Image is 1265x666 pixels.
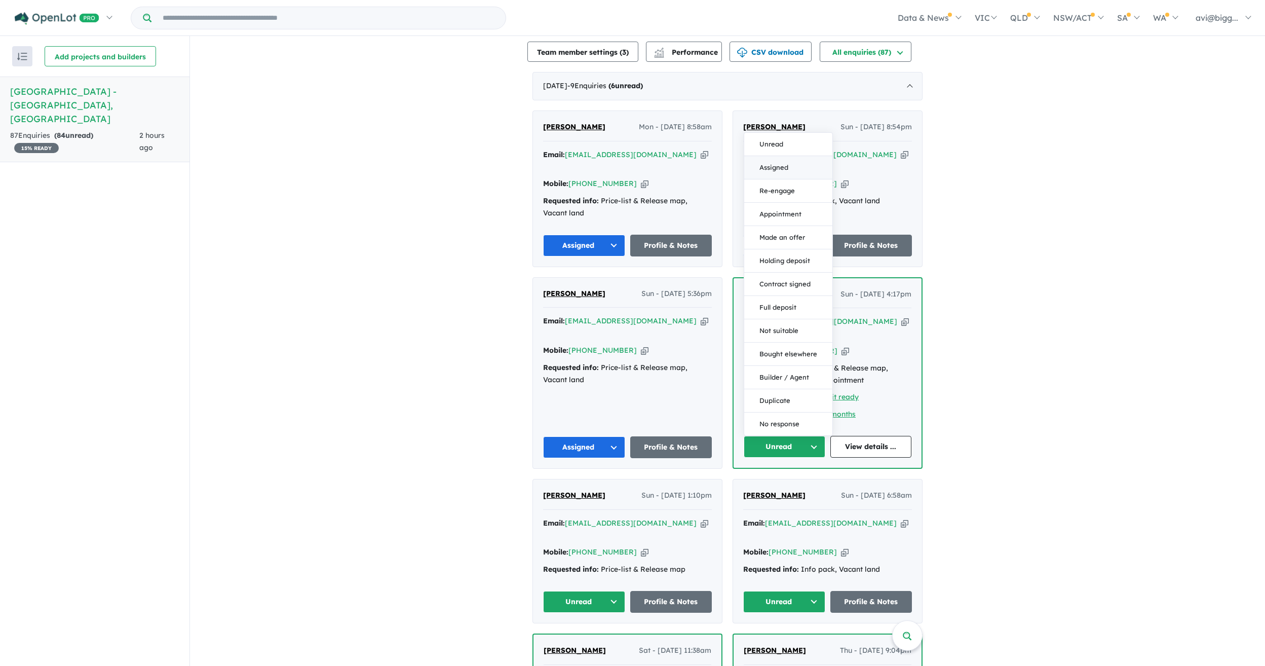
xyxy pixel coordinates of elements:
[543,547,568,557] strong: Mobile:
[744,179,832,203] button: Re-engage
[744,156,832,179] button: Assigned
[565,519,697,528] a: [EMAIL_ADDRESS][DOMAIN_NAME]
[568,346,637,355] a: [PHONE_NUMBER]
[744,413,832,435] button: No response
[646,42,722,62] button: Performance
[543,564,712,576] div: Price-list & Release map
[744,319,832,343] button: Not suitable
[841,547,849,558] button: Copy
[743,121,806,133] a: [PERSON_NAME]
[744,646,806,655] span: [PERSON_NAME]
[630,436,712,458] a: Profile & Notes
[840,288,911,301] span: Sun - [DATE] 4:17pm
[743,122,806,131] span: [PERSON_NAME]
[820,42,911,62] button: All enquiries (87)
[656,48,718,57] span: Performance
[543,121,605,133] a: [PERSON_NAME]
[568,547,637,557] a: [PHONE_NUMBER]
[14,143,59,153] span: 15 % READY
[543,491,605,500] span: [PERSON_NAME]
[543,363,599,372] strong: Requested info:
[639,645,711,657] span: Sat - [DATE] 11:38am
[743,490,806,502] a: [PERSON_NAME]
[543,150,565,159] strong: Email:
[743,235,825,256] button: Assigned
[543,196,599,205] strong: Requested info:
[769,547,837,557] a: [PHONE_NUMBER]
[701,518,708,529] button: Copy
[743,591,825,613] button: Unread
[841,178,849,189] button: Copy
[1196,13,1238,23] span: avi@bigg...
[139,131,165,152] span: 2 hours ago
[543,179,568,188] strong: Mobile:
[743,547,769,557] strong: Mobile:
[10,85,179,126] h5: [GEOGRAPHIC_DATA] - [GEOGRAPHIC_DATA] , [GEOGRAPHIC_DATA]
[568,179,637,188] a: [PHONE_NUMBER]
[765,519,897,528] a: [EMAIL_ADDRESS][DOMAIN_NAME]
[841,346,849,356] button: Copy
[641,345,648,356] button: Copy
[744,203,832,226] button: Appointment
[630,235,712,256] a: Profile & Notes
[730,42,812,62] button: CSV download
[544,646,606,655] span: [PERSON_NAME]
[57,131,65,140] span: 84
[743,564,912,576] div: Info pack, Vacant land
[641,547,648,558] button: Copy
[744,436,825,458] button: Unread
[543,591,625,613] button: Unread
[543,235,625,256] button: Assigned
[901,150,908,160] button: Copy
[611,81,615,90] span: 6
[45,46,156,66] button: Add projects and builders
[543,195,712,219] div: Price-list & Release map, Vacant land
[54,131,93,140] strong: ( unread)
[810,392,859,401] a: Deposit ready
[544,645,606,657] a: [PERSON_NAME]
[641,490,712,502] span: Sun - [DATE] 1:10pm
[743,196,799,205] strong: Requested info:
[743,195,912,207] div: Info pack, Vacant land
[744,389,832,413] button: Duplicate
[840,645,911,657] span: Thu - [DATE] 9:04pm
[743,150,765,159] strong: Email:
[532,72,923,100] div: [DATE]
[744,133,832,156] button: Unread
[543,490,605,502] a: [PERSON_NAME]
[743,565,799,574] strong: Requested info:
[10,130,139,154] div: 87 Enquir ies
[154,7,504,29] input: Try estate name, suburb, builder or developer
[744,249,832,273] button: Holding deposit
[543,362,712,386] div: Price-list & Release map, Vacant land
[527,42,638,62] button: Team member settings (3)
[654,51,664,57] img: bar-chart.svg
[543,565,599,574] strong: Requested info:
[565,150,697,159] a: [EMAIL_ADDRESS][DOMAIN_NAME]
[565,316,697,325] a: [EMAIL_ADDRESS][DOMAIN_NAME]
[701,150,708,160] button: Copy
[622,48,626,57] span: 3
[543,288,605,300] a: [PERSON_NAME]
[641,178,648,189] button: Copy
[543,436,625,458] button: Assigned
[744,366,832,389] button: Builder / Agent
[641,288,712,300] span: Sun - [DATE] 5:36pm
[701,316,708,326] button: Copy
[543,346,568,355] strong: Mobile:
[830,591,912,613] a: Profile & Notes
[841,490,912,502] span: Sun - [DATE] 6:58am
[744,226,832,249] button: Made an offer
[630,591,712,613] a: Profile & Notes
[655,48,664,53] img: line-chart.svg
[737,48,747,58] img: download icon
[744,343,832,366] button: Bought elsewhere
[543,316,565,325] strong: Email:
[15,12,99,25] img: Openlot PRO Logo White
[840,121,912,133] span: Sun - [DATE] 8:54pm
[830,436,912,458] a: View details ...
[744,273,832,296] button: Contract signed
[543,122,605,131] span: [PERSON_NAME]
[543,519,565,528] strong: Email:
